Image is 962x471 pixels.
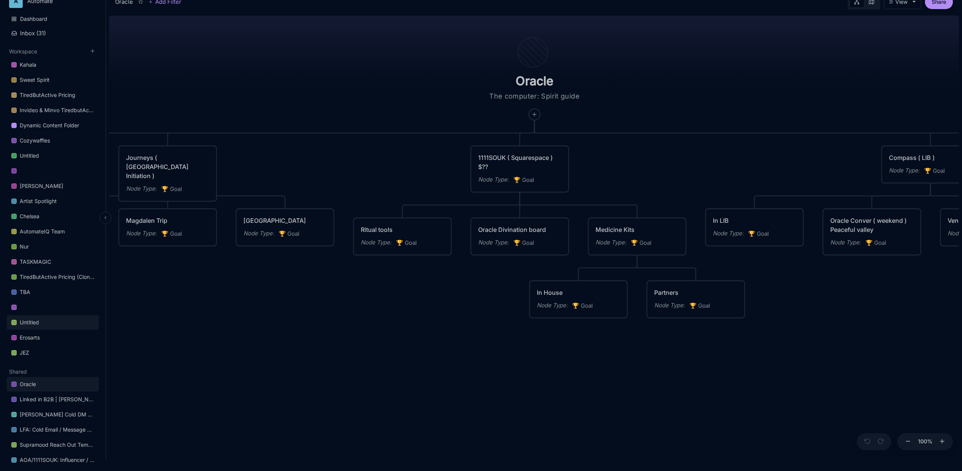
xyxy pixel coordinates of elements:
a: LFA: Cold Email / Message Flow for Sales Team [7,422,99,437]
div: Ritual tools [361,225,444,234]
div: Node Type : [478,175,509,184]
a: TASKMAGIC [7,255,99,269]
div: Linked in B2B | [PERSON_NAME] & [PERSON_NAME] [7,392,99,407]
span: Goal [631,238,652,247]
div: Node Type : [596,238,626,247]
div: Node Type : [243,229,274,238]
div: Nur [20,242,29,251]
div: Kahala [20,60,36,69]
a: Untitled [7,149,99,163]
a: Chelsea [7,209,99,224]
div: Supramood Reach Out Template [20,440,94,449]
div: Magdalen Trip [126,216,209,225]
div: [GEOGRAPHIC_DATA]Node Type:🏆Goal [235,208,335,247]
div: TBA [7,285,99,300]
div: In LIB [713,216,796,225]
span: Goal [513,238,534,247]
div: Untitled [20,318,39,327]
div: Chelsea [20,212,39,221]
div: Oracle Divination boardNode Type:🏆Goal [470,217,569,256]
a: Oracle [7,377,99,391]
i: 🏆 [513,239,522,246]
a: Dynamic Content Folder [7,118,99,133]
a: [PERSON_NAME] [7,179,99,193]
div: The computer: Spirit guide [446,13,623,121]
div: [PERSON_NAME] [20,182,63,191]
div: Oracle [20,380,36,389]
div: Invideo & Minvo TiredbutActive [7,103,99,118]
div: Artist Spotlight [20,197,57,206]
a: Dashboard [7,12,99,26]
button: Inbox (31) [7,27,99,40]
i: 🏆 [865,239,874,246]
div: AOA/1111SOUK: Influencer / Affiliate [20,455,94,465]
a: Invideo & Minvo TiredbutActive [7,103,99,117]
div: Node Type : [361,238,391,247]
span: Goal [572,301,593,310]
div: In LIBNode Type:🏆Goal [705,208,804,247]
div: Erosarts [20,333,40,342]
div: Node Type : [126,229,157,238]
i: 🏆 [689,302,698,309]
a: Kahala [7,58,99,72]
div: Node Type : [478,238,509,247]
button: Shared [9,368,27,375]
a: AutomateIQ Team [7,224,99,239]
a: TiredButActive Pricing (Clone) [7,270,99,284]
div: JEZ [20,348,29,357]
div: Medicine KitsNode Type:🏆Goal [588,217,687,256]
div: Node Type : [537,301,568,310]
a: Untitled [7,315,99,330]
div: TiredButActive Pricing [7,88,99,103]
span: Goal [748,229,769,238]
div: Artist Spotlight [7,194,99,209]
div: [PERSON_NAME] [7,179,99,194]
i: 🏆 [161,230,170,237]
span: Goal [161,229,182,238]
div: [GEOGRAPHIC_DATA] [243,216,327,225]
div: Ritual toolsNode Type:🏆Goal [353,217,452,256]
a: JEZ [7,346,99,360]
span: Goal [689,301,710,310]
div: AutomateIQ Team [20,227,65,236]
div: Oracle Divination board [478,225,561,234]
button: 100% [916,433,934,451]
a: TiredButActive Pricing [7,88,99,102]
div: Node Type : [126,184,157,193]
div: Partners [654,288,737,297]
div: Sweet Spirit [20,75,50,84]
div: Untitled [20,151,39,160]
i: 🏆 [161,185,170,192]
a: Sweet Spirit [7,73,99,87]
div: Oracle Conver ( weekend ) Peaceful valleyNode Type:🏆Goal [822,208,921,256]
div: Chelsea [7,209,99,224]
a: Erosarts [7,330,99,345]
div: [PERSON_NAME] Cold DM Templates [20,410,94,419]
a: Supramood Reach Out Template [7,438,99,452]
span: Goal [924,166,945,175]
div: AOA/1111SOUK: Influencer / Affiliate [7,453,99,468]
a: Cozywaffles [7,133,99,148]
div: Cozywaffles [20,136,50,145]
span: Goal [396,238,417,247]
div: TASKMAGIC [20,257,51,266]
div: 1111SOUK ( Squarespace ) $?? [478,153,561,171]
div: TiredButActive Pricing (Clone) [20,272,94,282]
div: Journeys ( [GEOGRAPHIC_DATA] Initiation ) [126,153,209,180]
div: Node Type : [889,166,920,175]
div: In House [537,288,620,297]
div: Invideo & Minvo TiredbutActive [20,106,94,115]
div: TiredButActive Pricing [20,91,75,100]
a: Nur [7,239,99,254]
span: Goal [513,175,534,185]
i: 🏆 [631,239,639,246]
